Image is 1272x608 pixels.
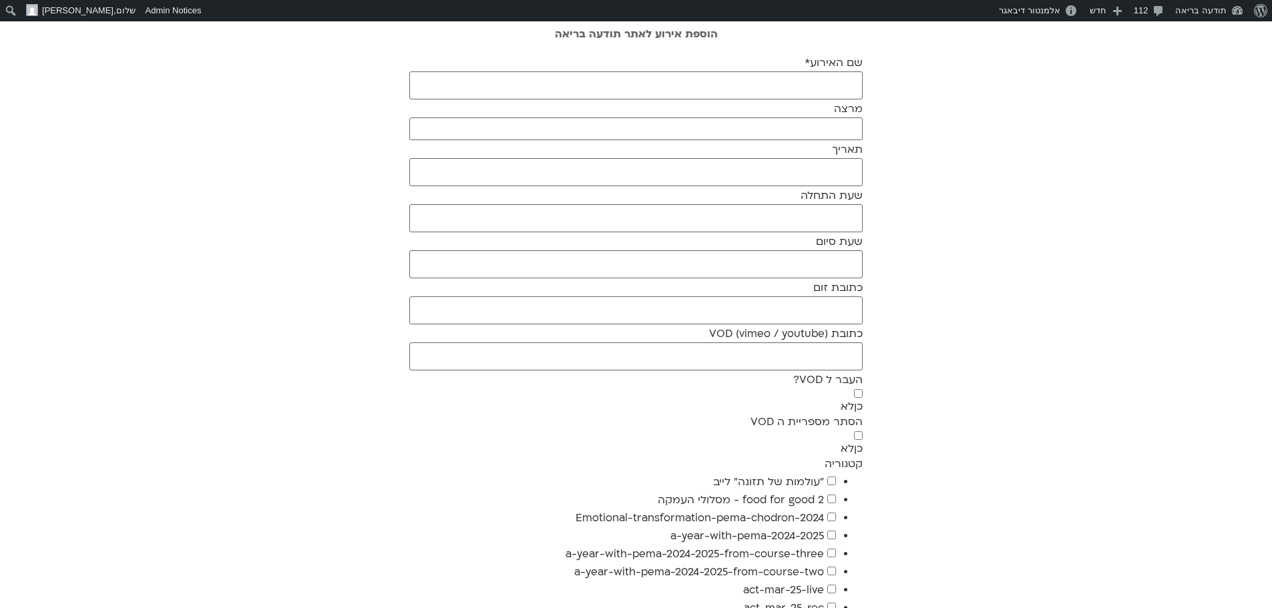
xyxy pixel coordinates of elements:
span: "עולמות של תזונה" לייב [713,475,824,489]
label: הסתר מספריית ה VOD [751,416,863,428]
label: שעת התחלה [801,190,863,202]
span: 2024-Emotional-transformation-pema-chodron [576,511,824,525]
input: 2024-Emotional-transformation-pema-chodron [827,513,836,521]
input: "עולמות של תזונה" לייב [827,477,836,485]
span: [PERSON_NAME] [42,5,114,15]
label: קטגוריה [825,458,863,470]
span: כן [854,399,863,414]
input: כןלא [854,431,863,440]
label: שעת סיום [816,236,863,248]
span: לא [841,399,854,414]
input: a-year-with-pema-2024-2025-from-course-three [827,549,836,557]
span: לא [841,441,854,456]
label: תאריך [832,143,863,156]
input: a-year-with-pema-2024-2025-from-course-two [827,567,836,575]
input: a-year-with-pema-2024-2025 [827,531,836,539]
input: כןלא [854,389,863,398]
label: כתובת זום [813,282,863,294]
label: כתובת VOD (vimeo / youtube) [709,328,863,340]
label: שם האירוע [805,57,863,69]
input: act-mar-25-live [827,585,836,593]
input: 2 food for good - מסלולי העמקה [827,495,836,503]
span: a-year-with-pema-2024-2025 [670,529,824,543]
span: 2 food for good - מסלולי העמקה [658,493,824,507]
h2: הוספת אירוע לאתר תודעה בריאה [262,28,1010,40]
span: a-year-with-pema-2024-2025-from-course-two [574,565,824,579]
span: act-mar-25-live [743,583,824,597]
span: a-year-with-pema-2024-2025-from-course-three [566,547,824,561]
label: מרצה [834,103,863,115]
label: העבר ל VOD? [793,374,863,386]
span: כן [854,441,863,456]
